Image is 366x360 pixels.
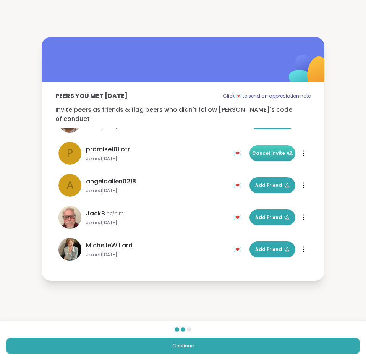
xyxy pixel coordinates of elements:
span: Joined [DATE] [86,252,229,258]
span: Joined [DATE] [86,188,229,194]
div: 💌 [233,211,245,223]
span: angelaallen0218 [86,177,136,186]
div: 💌 [233,179,245,191]
div: 💌 [233,243,245,256]
span: Add Friend [255,246,290,253]
span: Joined [DATE] [86,220,229,226]
button: Continue [6,338,360,354]
span: Joined [DATE] [86,156,229,162]
button: Cancel Invite [249,145,295,161]
p: Click 💌 to send an appreciation note [223,92,311,101]
img: JackB [58,206,81,229]
span: p [67,145,73,161]
img: MichelleWillard [58,238,81,261]
span: a [66,177,74,193]
div: 💌 [233,147,245,159]
span: Cancel Invite [252,150,293,157]
button: Add Friend [249,241,295,257]
button: Add Friend [249,177,295,193]
button: Add Friend [249,209,295,225]
span: Add Friend [255,182,290,189]
span: he/him [107,211,124,217]
span: Continue [172,342,194,349]
span: Add Friend [255,214,290,221]
img: ShareWell Logomark [271,35,347,111]
span: JackB [86,209,105,218]
span: promise101lotr [86,145,130,154]
p: Invite peers as friends & flag peers who didn't follow [PERSON_NAME]'s code of conduct [55,105,311,124]
p: Peers you met [DATE] [55,92,128,101]
span: MichelleWillard [86,241,133,250]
